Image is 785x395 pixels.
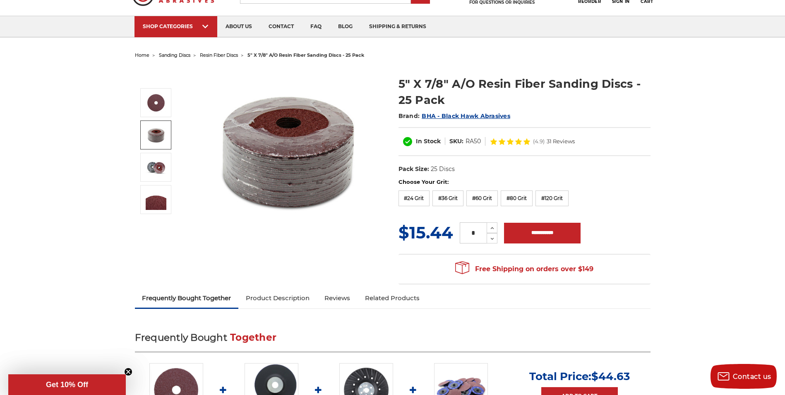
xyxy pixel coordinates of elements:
span: Contact us [733,373,771,381]
span: Get 10% Off [46,381,88,389]
div: SHOP CATEGORIES [143,23,209,29]
span: Free Shipping on orders over $149 [455,261,593,277]
label: Choose Your Grit: [399,178,651,186]
img: 5 inch aluminum oxide resin fiber disc [146,92,166,113]
span: In Stock [416,137,441,145]
span: $44.63 [591,370,630,383]
button: Contact us [711,364,777,389]
span: Together [230,332,276,343]
a: resin fiber discs [200,52,238,58]
a: Product Description [238,289,317,307]
a: BHA - Black Hawk Abrasives [422,112,510,120]
h1: 5" X 7/8" A/O Resin Fiber Sanding Discs - 25 Pack [399,76,651,108]
p: Total Price: [529,370,630,383]
button: Close teaser [124,368,132,376]
a: contact [260,16,302,37]
a: about us [217,16,260,37]
a: sanding discs [159,52,190,58]
a: Related Products [358,289,427,307]
img: 5" X 7/8" A/O Resin Fiber Sanding Discs - 25 Pack [146,157,166,178]
dt: Pack Size: [399,165,429,173]
span: Brand: [399,112,420,120]
div: Get 10% OffClose teaser [8,374,126,395]
a: home [135,52,149,58]
img: 5 inch aluminum oxide resin fiber disc [206,67,371,233]
a: shipping & returns [361,16,435,37]
img: 5" X 7/8" A/O Resin Fiber Sanding Discs - 25 Pack [146,125,166,145]
a: Frequently Bought Together [135,289,239,307]
span: $15.44 [399,222,453,243]
dd: 25 Discs [431,165,455,173]
dt: SKU: [449,137,463,146]
a: Reviews [317,289,358,307]
a: faq [302,16,330,37]
a: blog [330,16,361,37]
span: 5" x 7/8" a/o resin fiber sanding discs - 25 pack [247,52,364,58]
span: 31 Reviews [547,139,575,144]
dd: RA50 [466,137,481,146]
img: 5" X 7/8" A/O Resin Fiber Sanding Discs - 25 Pack [146,189,166,210]
span: Frequently Bought [135,332,227,343]
span: (4.9) [533,139,545,144]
